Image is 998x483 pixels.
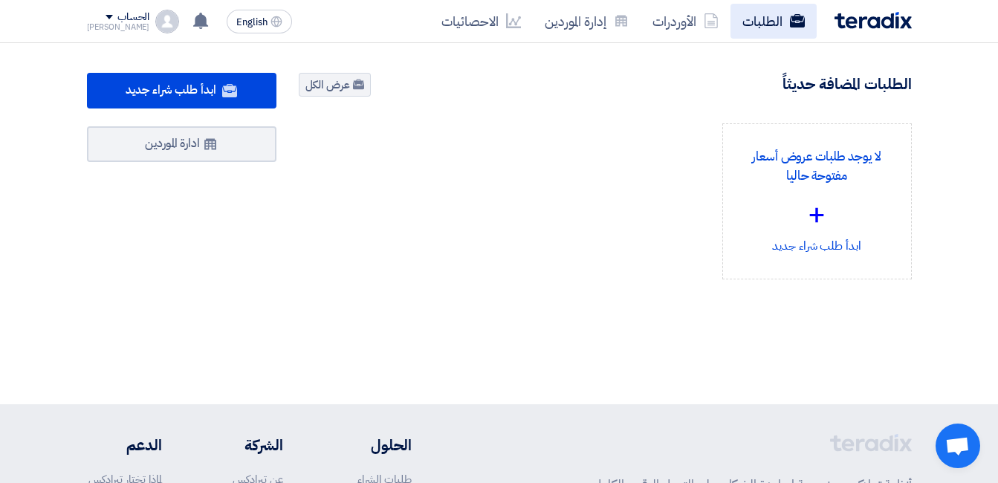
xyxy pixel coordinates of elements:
div: + [735,192,899,237]
li: الشركة [206,434,283,456]
li: الدعم [87,434,162,456]
p: لا يوجد طلبات عروض أسعار مفتوحة حاليا [735,147,899,185]
span: English [236,17,268,27]
span: ابدأ طلب شراء جديد [126,81,216,99]
div: Open chat [936,424,980,468]
a: الطلبات [730,4,817,39]
h4: الطلبات المضافة حديثاً [782,74,912,94]
a: إدارة الموردين [533,4,641,39]
img: profile_test.png [155,10,179,33]
div: الحساب [117,11,149,24]
a: الاحصائيات [430,4,533,39]
a: ادارة الموردين [87,126,276,162]
div: [PERSON_NAME] [87,23,150,31]
img: Teradix logo [835,12,912,29]
a: الأوردرات [641,4,730,39]
div: ابدأ طلب شراء جديد [735,136,899,267]
a: عرض الكل [299,73,371,97]
li: الحلول [328,434,412,456]
button: English [227,10,292,33]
